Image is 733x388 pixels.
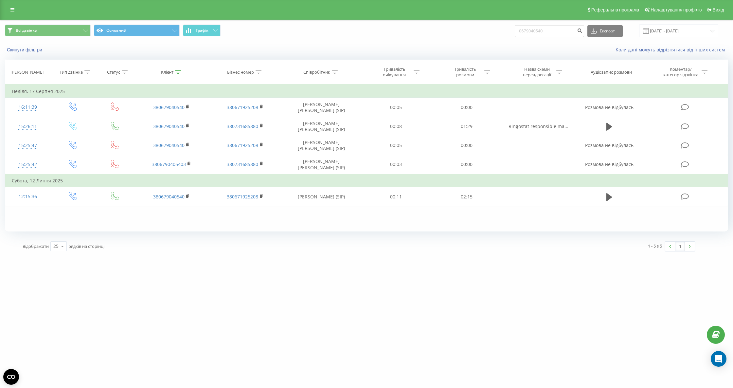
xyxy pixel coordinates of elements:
[282,98,361,117] td: [PERSON_NAME] [PERSON_NAME] (SIP)
[16,28,37,33] span: Всі дзвінки
[591,7,639,12] span: Реферальна програма
[107,69,120,75] div: Статус
[152,161,186,167] a: 3806790405403
[713,7,724,12] span: Вихід
[227,104,258,110] a: 380671925208
[5,47,45,53] button: Скинути фільтри
[361,98,431,117] td: 00:05
[282,117,361,136] td: [PERSON_NAME] [PERSON_NAME] (SIP)
[509,123,568,129] span: Ringostat responsible ma...
[585,161,634,167] span: Розмова не відбулась
[282,136,361,155] td: [PERSON_NAME] [PERSON_NAME] (SIP)
[303,69,330,75] div: Співробітник
[431,98,502,117] td: 00:00
[651,7,702,12] span: Налаштування профілю
[12,101,44,114] div: 16:11:39
[227,161,258,167] a: 380731685880
[153,194,185,200] a: 380679040540
[53,243,59,249] div: 25
[520,66,555,78] div: Назва схеми переадресації
[431,117,502,136] td: 01:29
[227,69,254,75] div: Бізнес номер
[431,155,502,174] td: 00:00
[591,69,632,75] div: Аудіозапис розмови
[12,139,44,152] div: 15:25:47
[153,123,185,129] a: 380679040540
[377,66,412,78] div: Тривалість очікування
[3,369,19,385] button: Open CMP widget
[153,104,185,110] a: 380679040540
[361,187,431,206] td: 00:11
[227,194,258,200] a: 380671925208
[12,190,44,203] div: 12:15:36
[12,120,44,133] div: 15:26:11
[5,25,91,36] button: Всі дзвінки
[648,243,662,249] div: 1 - 5 з 5
[196,28,208,33] span: Графік
[161,69,173,75] div: Клієнт
[227,142,258,148] a: 380671925208
[361,117,431,136] td: 00:08
[361,136,431,155] td: 00:05
[60,69,83,75] div: Тип дзвінка
[23,243,49,249] span: Відображати
[282,187,361,206] td: [PERSON_NAME] (SIP)
[94,25,180,36] button: Основний
[585,104,634,110] span: Розмова не відбулась
[515,25,584,37] input: Пошук за номером
[616,46,728,53] a: Коли дані можуть відрізнятися вiд інших систем
[5,85,728,98] td: Неділя, 17 Серпня 2025
[675,242,685,251] a: 1
[10,69,44,75] div: [PERSON_NAME]
[282,155,361,174] td: [PERSON_NAME] [PERSON_NAME] (SIP)
[68,243,104,249] span: рядків на сторінці
[587,25,623,37] button: Експорт
[153,142,185,148] a: 380679040540
[448,66,483,78] div: Тривалість розмови
[5,174,728,187] td: Субота, 12 Липня 2025
[585,142,634,148] span: Розмова не відбулась
[227,123,258,129] a: 380731685880
[361,155,431,174] td: 00:03
[711,351,726,367] div: Open Intercom Messenger
[183,25,221,36] button: Графік
[431,187,502,206] td: 02:15
[662,66,700,78] div: Коментар/категорія дзвінка
[431,136,502,155] td: 00:00
[12,158,44,171] div: 15:25:42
